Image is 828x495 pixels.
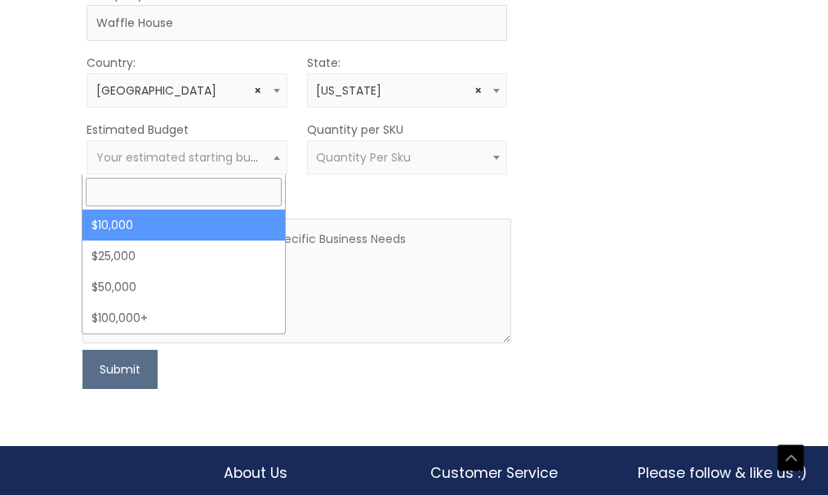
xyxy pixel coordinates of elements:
[87,5,507,41] input: Company Name
[82,303,285,334] li: $100,000+
[307,52,341,73] label: State:
[82,210,285,241] li: $10,000
[307,73,508,108] span: South Carolina
[224,462,398,484] h2: About Us
[96,149,278,166] span: Your estimated starting budget
[87,119,189,140] label: Estimated Budget
[82,350,158,389] button: Submit
[474,83,482,99] span: Remove all items
[316,83,498,99] span: South Carolina
[87,52,136,73] label: Country:
[430,462,605,484] h2: Customer Service
[82,272,285,303] li: $50,000
[96,83,278,99] span: United States
[82,241,285,272] li: $25,000
[638,462,812,484] h2: Please follow & like us :)
[254,83,261,99] span: Remove all items
[307,119,403,140] label: Quantity per SKU
[87,73,287,108] span: United States
[316,149,411,166] span: Quantity Per Sku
